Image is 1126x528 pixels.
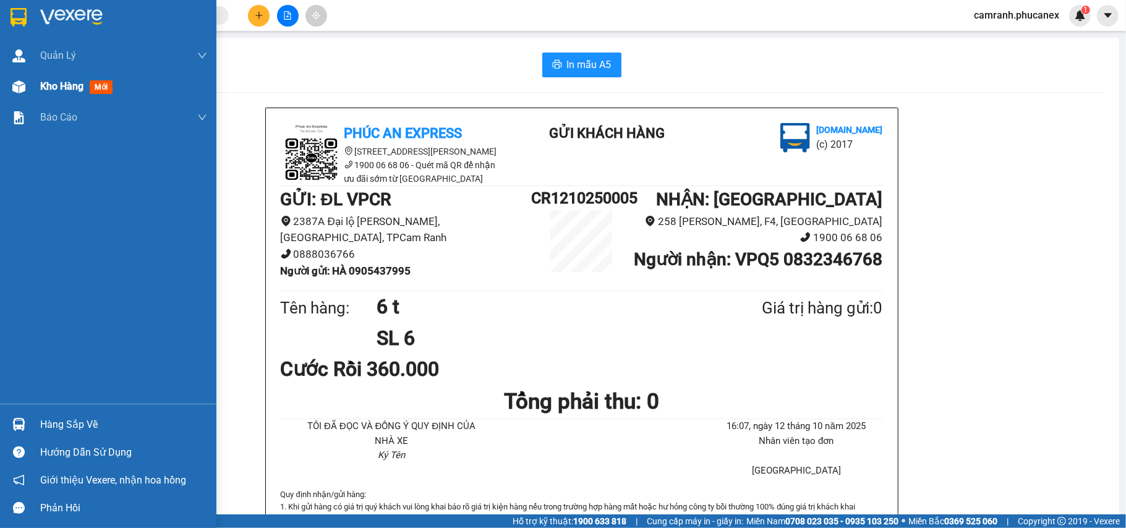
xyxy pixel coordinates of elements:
i: Ký Tên [378,449,405,461]
span: 1 [1083,6,1088,14]
span: file-add [283,11,292,20]
button: caret-down [1097,5,1119,27]
span: In mẫu A5 [567,57,612,72]
span: | [1007,514,1009,528]
li: 258 [PERSON_NAME], F4, [GEOGRAPHIC_DATA] [632,213,883,230]
img: icon-new-feature [1075,10,1086,21]
h1: 6 t [377,291,702,322]
img: logo.jpg [134,15,164,45]
button: aim [305,5,327,27]
li: 0888036766 [281,246,532,263]
span: | [636,514,638,528]
li: [GEOGRAPHIC_DATA] [710,464,882,479]
span: environment [645,216,655,226]
div: Phản hồi [40,499,207,517]
span: environment [281,216,291,226]
button: plus [248,5,270,27]
b: GỬI : ĐL VPCR [281,189,391,210]
img: warehouse-icon [12,49,25,62]
span: copyright [1057,517,1066,526]
span: plus [255,11,263,20]
img: logo.jpg [780,123,810,153]
img: solution-icon [12,111,25,124]
span: phone [800,232,811,242]
h1: SL 6 [377,323,702,354]
span: Báo cáo [40,109,77,125]
div: Tên hàng: [281,296,377,321]
span: down [197,51,207,61]
span: Hỗ trợ kỹ thuật: [513,514,626,528]
div: Giá trị hàng gửi: 0 [702,296,882,321]
strong: 1900 633 818 [573,516,626,526]
div: Cước Rồi 360.000 [281,354,479,385]
b: Gửi khách hàng [549,126,665,141]
h1: CR1210250005 [531,186,631,210]
span: Miền Bắc [908,514,997,528]
li: 1900 06 68 06 [632,229,883,246]
span: mới [90,80,113,94]
li: 16:07, ngày 12 tháng 10 năm 2025 [710,419,882,434]
img: warehouse-icon [12,418,25,431]
span: aim [312,11,320,20]
li: [STREET_ADDRESS][PERSON_NAME] [281,145,503,158]
li: 2387A Đại lộ [PERSON_NAME], [GEOGRAPHIC_DATA], TPCam Ranh [281,213,532,246]
span: notification [13,474,25,486]
b: NHẬN : [GEOGRAPHIC_DATA] [656,189,882,210]
b: Gửi khách hàng [76,18,122,76]
img: warehouse-icon [12,80,25,93]
li: TÔI ĐÃ ĐỌC VÀ ĐỒNG Ý QUY ĐỊNH CỦA NHÀ XE [305,419,478,448]
span: phone [344,160,353,169]
b: Người nhận : VPQ5 0832346768 [634,249,882,270]
b: Phúc An Express [344,126,463,141]
li: (c) 2017 [104,59,170,74]
span: ⚪️ [902,519,905,524]
b: [DOMAIN_NAME] [816,125,882,135]
img: logo.jpg [281,123,343,185]
img: logo.jpg [15,15,77,77]
span: Quản Lý [40,48,76,63]
span: message [13,502,25,514]
span: Cung cấp máy in - giấy in: [647,514,743,528]
sup: 1 [1081,6,1090,14]
p: 1. Khi gửi hàng có giá trị quý khách vui lòng khai báo rõ giá trị kiện hàng nếu trong trường hợ... [281,501,883,526]
strong: 0369 525 060 [944,516,997,526]
b: Phúc An Express [15,80,64,160]
button: file-add [277,5,299,27]
div: Hướng dẫn sử dụng [40,443,207,462]
span: Kho hàng [40,80,83,92]
span: environment [344,147,353,155]
span: phone [281,249,291,259]
span: Giới thiệu Vexere, nhận hoa hồng [40,472,186,488]
h1: Tổng phải thu: 0 [281,385,883,419]
span: down [197,113,207,122]
img: logo-vxr [11,8,27,27]
button: printerIn mẫu A5 [542,53,621,77]
li: (c) 2017 [816,137,882,152]
strong: 0708 023 035 - 0935 103 250 [785,516,898,526]
b: [DOMAIN_NAME] [104,47,170,57]
span: Miền Nam [746,514,898,528]
div: Hàng sắp về [40,415,207,434]
li: Nhân viên tạo đơn [710,434,882,449]
li: 1900 06 68 06 - Quét mã QR để nhận ưu đãi sớm từ [GEOGRAPHIC_DATA] [281,158,503,185]
span: question-circle [13,446,25,458]
b: Người gửi : HÀ 0905437995 [281,265,411,277]
span: printer [552,59,562,71]
span: camranh.phucanex [964,7,1069,23]
span: caret-down [1103,10,1114,21]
